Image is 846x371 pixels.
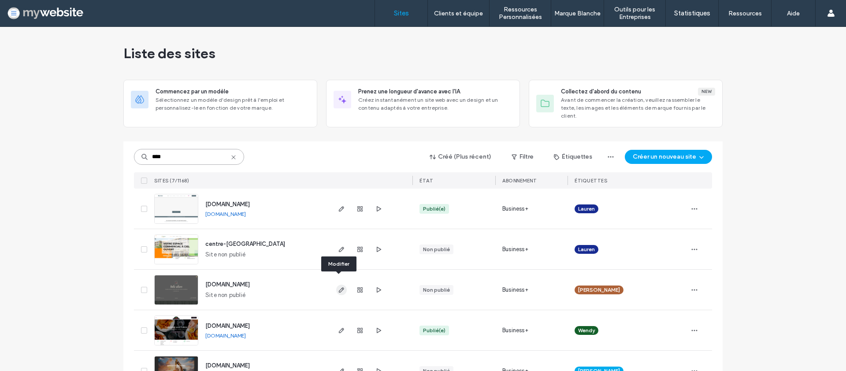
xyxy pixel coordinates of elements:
[502,286,528,294] span: Business+
[575,178,607,184] span: ÉTIQUETTES
[205,250,245,259] span: Site non publié
[503,150,542,164] button: Filtre
[205,201,250,208] a: [DOMAIN_NAME]
[561,87,641,96] span: Collectez d'abord du contenu
[578,245,595,253] span: Lauren
[156,87,229,96] span: Commencez par un modèle
[546,150,600,164] button: Étiquettes
[434,10,483,17] label: Clients et équipe
[394,9,409,17] label: Sites
[502,245,528,254] span: Business+
[502,326,528,335] span: Business+
[698,88,715,96] div: New
[326,80,520,127] div: Prenez une longueur d'avance avec l'IACréez instantanément un site web avec un design et un conte...
[321,256,356,271] div: Modifier
[728,10,762,17] label: Ressources
[123,80,317,127] div: Commencez par un modèleSélectionnez un modèle d'design prêt à l'emploi et personnalisez-le en fon...
[123,45,215,62] span: Liste des sites
[205,332,246,339] a: [DOMAIN_NAME]
[205,362,250,369] a: [DOMAIN_NAME]
[502,204,528,213] span: Business+
[787,10,800,17] label: Aide
[205,211,246,217] a: [DOMAIN_NAME]
[578,205,595,213] span: Lauren
[156,96,310,112] span: Sélectionnez un modèle d'design prêt à l'emploi et personnalisez-le en fonction de votre marque.
[423,245,450,253] div: Non publié
[358,96,512,112] span: Créez instantanément un site web avec un design et un contenu adaptés à votre entreprise.
[205,291,245,300] span: Site non publié
[578,326,595,334] span: Wendy
[625,150,712,164] button: Créer un nouveau site
[423,205,445,213] div: Publié(e)
[154,178,189,184] span: SITES (7/1168)
[561,96,715,120] span: Avant de commencer la création, veuillez rassembler le texte, les images et les éléments de marqu...
[358,87,460,96] span: Prenez une longueur d'avance avec l'IA
[205,241,285,247] a: centre-[GEOGRAPHIC_DATA]
[423,326,445,334] div: Publié(e)
[205,323,250,329] a: [DOMAIN_NAME]
[205,281,250,288] a: [DOMAIN_NAME]
[578,286,620,294] span: [PERSON_NAME]
[422,150,499,164] button: Créé (Plus récent)
[604,6,665,21] label: Outils pour les Entreprises
[554,10,601,17] label: Marque Blanche
[419,178,433,184] span: ÉTAT
[20,6,38,14] span: Aide
[529,80,723,127] div: Collectez d'abord du contenuNewAvant de commencer la création, veuillez rassembler le texte, les ...
[674,9,710,17] label: Statistiques
[502,178,537,184] span: Abonnement
[423,286,450,294] div: Non publié
[490,6,551,21] label: Ressources Personnalisées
